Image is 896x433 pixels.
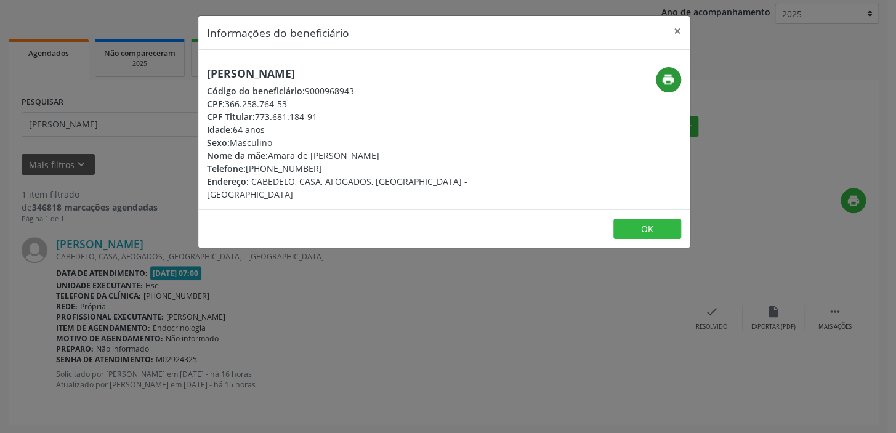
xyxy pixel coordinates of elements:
h5: Informações do beneficiário [207,25,349,41]
div: Amara de [PERSON_NAME] [207,149,517,162]
button: OK [613,219,681,240]
h5: [PERSON_NAME] [207,67,517,80]
span: Telefone: [207,163,246,174]
span: CABEDELO, CASA, AFOGADOS, [GEOGRAPHIC_DATA] - [GEOGRAPHIC_DATA] [207,176,467,200]
span: Código do beneficiário: [207,85,305,97]
div: [PHONE_NUMBER] [207,162,517,175]
span: Nome da mãe: [207,150,268,161]
div: 9000968943 [207,84,517,97]
span: Idade: [207,124,233,136]
div: 366.258.764-53 [207,97,517,110]
button: Close [665,16,690,46]
i: print [661,73,675,86]
div: 773.681.184-91 [207,110,517,123]
div: Masculino [207,136,517,149]
span: CPF: [207,98,225,110]
span: CPF Titular: [207,111,255,123]
div: 64 anos [207,123,517,136]
button: print [656,67,681,92]
span: Endereço: [207,176,249,187]
span: Sexo: [207,137,230,148]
